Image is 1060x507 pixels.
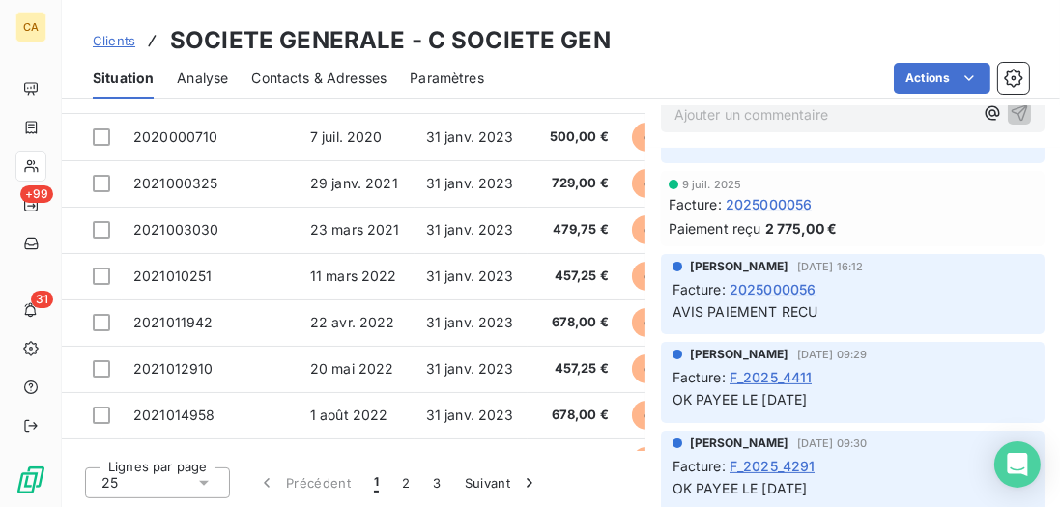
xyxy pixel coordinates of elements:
[453,463,551,503] button: Suivant
[390,463,421,503] button: 2
[15,189,45,220] a: +99
[673,391,808,408] span: OK PAYEE LE [DATE]
[133,175,218,191] span: 2021000325
[133,268,213,284] span: 2021010251
[690,258,789,275] span: [PERSON_NAME]
[15,465,46,495] img: Logo LeanPay
[539,313,610,332] span: 678,00 €
[730,367,813,387] span: F_2025_4411
[632,308,690,337] span: échue
[669,194,722,214] span: Facture :
[133,221,219,238] span: 2021003030
[539,267,610,286] span: 457,25 €
[539,127,610,147] span: 500,00 €
[690,435,789,452] span: [PERSON_NAME]
[15,12,46,42] div: CA
[170,23,611,58] h3: SOCIETE GENERALE - C SOCIETE GEN
[310,221,400,238] span: 23 mars 2021
[632,123,690,152] span: échue
[133,360,214,377] span: 2021012910
[310,360,394,377] span: 20 mai 2022
[539,359,610,379] span: 457,25 €
[133,407,215,423] span: 2021014958
[101,473,118,493] span: 25
[426,175,514,191] span: 31 janv. 2023
[422,463,453,503] button: 3
[177,69,228,88] span: Analyse
[673,367,726,387] span: Facture :
[539,174,610,193] span: 729,00 €
[632,169,690,198] span: échue
[994,441,1041,488] div: Open Intercom Messenger
[245,463,362,503] button: Précédent
[539,220,610,239] span: 479,75 €
[730,279,816,299] span: 2025000056
[426,221,514,238] span: 31 janv. 2023
[426,128,514,145] span: 31 janv. 2023
[632,401,690,430] span: échue
[765,218,838,239] span: 2 775,00 €
[673,480,808,496] span: OK PAYEE LE [DATE]
[133,128,218,145] span: 2020000710
[93,33,135,48] span: Clients
[797,349,868,360] span: [DATE] 09:29
[730,456,816,476] span: F_2025_4291
[894,63,990,94] button: Actions
[669,218,761,239] span: Paiement reçu
[20,185,53,203] span: +99
[310,314,395,330] span: 22 avr. 2022
[426,314,514,330] span: 31 janv. 2023
[426,360,514,377] span: 31 janv. 2023
[310,128,383,145] span: 7 juil. 2020
[310,268,397,284] span: 11 mars 2022
[133,314,214,330] span: 2021011942
[310,407,388,423] span: 1 août 2022
[673,456,726,476] span: Facture :
[426,407,514,423] span: 31 janv. 2023
[374,473,379,493] span: 1
[539,406,610,425] span: 678,00 €
[410,69,484,88] span: Paramètres
[682,179,742,190] span: 9 juil. 2025
[251,69,387,88] span: Contacts & Adresses
[797,437,868,449] span: [DATE] 09:30
[93,69,154,88] span: Situation
[632,354,690,383] span: échue
[673,303,818,320] span: AVIS PAIEMENT RECU
[362,463,390,503] button: 1
[31,291,53,308] span: 31
[632,262,690,291] span: échue
[426,268,514,284] span: 31 janv. 2023
[310,175,398,191] span: 29 janv. 2021
[93,31,135,50] a: Clients
[797,261,864,272] span: [DATE] 16:12
[632,215,690,244] span: échue
[673,279,726,299] span: Facture :
[690,346,789,363] span: [PERSON_NAME]
[726,194,813,214] span: 2025000056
